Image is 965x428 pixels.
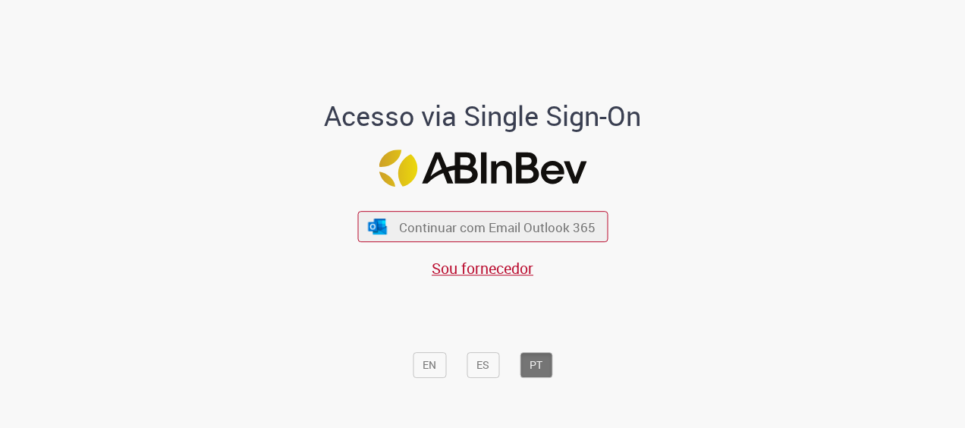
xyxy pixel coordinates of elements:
[367,219,388,234] img: ícone Azure/Microsoft 360
[399,219,596,236] span: Continuar com Email Outlook 365
[357,211,608,242] button: ícone Azure/Microsoft 360 Continuar com Email Outlook 365
[467,352,499,378] button: ES
[520,352,552,378] button: PT
[432,259,533,279] a: Sou fornecedor
[379,149,586,187] img: Logo ABInBev
[272,102,693,132] h1: Acesso via Single Sign-On
[413,352,446,378] button: EN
